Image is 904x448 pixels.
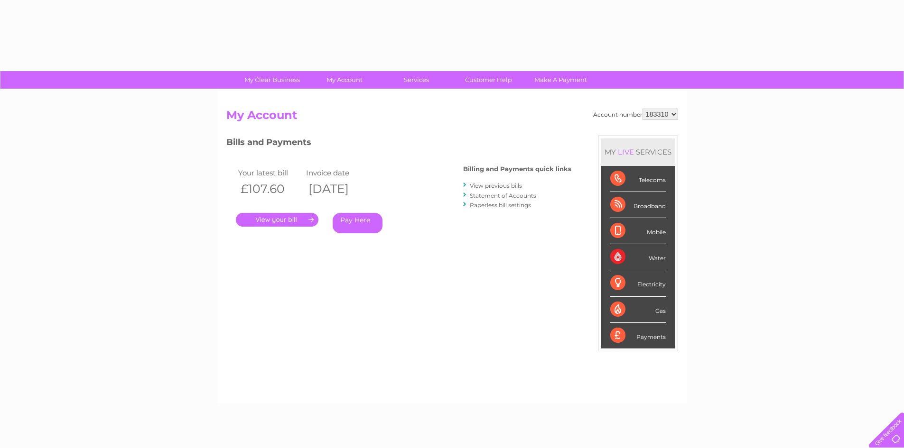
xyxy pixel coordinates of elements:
div: Account number [593,109,678,120]
a: Statement of Accounts [470,192,536,199]
a: My Account [305,71,383,89]
div: LIVE [616,147,636,156]
a: Services [377,71,456,89]
td: Invoice date [304,166,372,179]
h2: My Account [226,109,678,127]
a: My Clear Business [233,71,311,89]
div: Electricity [610,270,666,296]
div: MY SERVICES [601,138,675,165]
a: Customer Help [449,71,528,89]
a: Paperless bill settings [470,201,531,209]
div: Gas [610,297,666,323]
th: £107.60 [236,179,304,199]
div: Mobile [610,218,666,244]
td: Your latest bill [236,166,304,179]
div: Water [610,244,666,270]
a: Pay Here [333,213,382,233]
h4: Billing and Payments quick links [463,165,571,173]
h3: Bills and Payments [226,136,571,152]
div: Payments [610,323,666,348]
a: . [236,213,318,227]
div: Broadband [610,192,666,218]
a: View previous bills [470,182,522,189]
th: [DATE] [304,179,372,199]
a: Make A Payment [522,71,600,89]
div: Telecoms [610,166,666,192]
